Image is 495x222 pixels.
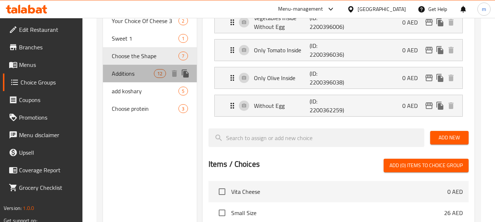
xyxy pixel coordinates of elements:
[214,184,230,199] span: Select choice
[179,88,187,95] span: 5
[447,187,463,196] p: 0 AED
[446,17,457,28] button: delete
[178,104,188,113] div: Choices
[103,82,196,100] div: add koshary5
[446,100,457,111] button: delete
[19,148,77,157] span: Upsell
[310,14,347,31] p: (ID: 2200396006)
[3,179,83,196] a: Grocery Checklist
[215,95,462,116] div: Expand
[19,131,77,139] span: Menu disclaimer
[215,39,462,61] div: Expand
[358,5,406,13] div: [GEOGRAPHIC_DATA]
[103,65,196,82] div: Additions12deleteduplicate
[254,101,310,110] p: Without Egg
[436,133,463,142] span: Add New
[208,36,469,64] li: Expand
[178,52,188,60] div: Choices
[19,183,77,192] span: Grocery Checklist
[179,53,187,60] span: 7
[19,60,77,69] span: Menus
[179,18,187,25] span: 2
[310,41,347,59] p: (ID: 2200396036)
[208,64,469,92] li: Expand
[169,68,180,79] button: delete
[254,74,310,82] p: Only Olive Inside
[154,70,165,77] span: 12
[3,38,83,56] a: Branches
[21,78,77,87] span: Choice Groups
[19,166,77,174] span: Coverage Report
[402,101,424,110] p: 0 AED
[19,95,77,104] span: Coupons
[3,144,83,161] a: Upsell
[19,43,77,52] span: Branches
[103,47,196,65] div: Choose the Shape7
[112,34,178,43] span: Sweet 1
[424,17,435,28] button: edit
[179,35,187,42] span: 1
[435,72,446,83] button: duplicate
[402,46,424,54] p: 0 AED
[3,126,83,144] a: Menu disclaimer
[3,109,83,126] a: Promotions
[435,100,446,111] button: duplicate
[103,100,196,117] div: Choose protein3
[215,12,462,33] div: Expand
[435,45,446,56] button: duplicate
[3,56,83,74] a: Menus
[446,72,457,83] button: delete
[424,72,435,83] button: edit
[208,159,260,170] h2: Items / Choices
[389,161,463,170] span: Add (0) items to choice group
[208,8,469,36] li: Expand
[3,21,83,38] a: Edit Restaurant
[482,5,486,13] span: m
[4,203,22,213] span: Version:
[19,25,77,34] span: Edit Restaurant
[384,159,469,172] button: Add (0) items to choice group
[435,17,446,28] button: duplicate
[278,5,323,14] div: Menu-management
[179,105,187,112] span: 3
[112,104,178,113] span: Choose protein
[254,46,310,54] p: Only Tomato Inside
[424,45,435,56] button: edit
[103,30,196,47] div: Sweet 11
[180,68,191,79] button: duplicate
[3,161,83,179] a: Coverage Report
[310,97,347,114] p: (ID: 2200362259)
[112,87,178,95] span: add koshary
[231,208,444,217] span: Small Size
[215,67,462,89] div: Expand
[402,18,424,27] p: 0 AED
[19,113,77,122] span: Promotions
[178,16,188,25] div: Choices
[208,92,469,120] li: Expand
[154,69,166,78] div: Choices
[23,203,34,213] span: 1.0.0
[424,100,435,111] button: edit
[402,74,424,82] p: 0 AED
[446,45,457,56] button: delete
[178,34,188,43] div: Choices
[310,69,347,87] p: (ID: 2200396038)
[430,131,469,144] button: Add New
[178,87,188,95] div: Choices
[444,208,463,217] p: 26 AED
[254,14,310,31] p: Vegetables Inside Without Egg
[112,16,178,25] span: Your Choice Of Cheese 3
[208,128,424,147] input: search
[103,12,196,30] div: Your Choice Of Cheese 32
[3,74,83,91] a: Choice Groups
[112,52,178,60] span: Choose the Shape
[214,205,230,221] span: Select choice
[3,91,83,109] a: Coupons
[231,187,447,196] span: Vita Cheese
[112,69,154,78] span: Additions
